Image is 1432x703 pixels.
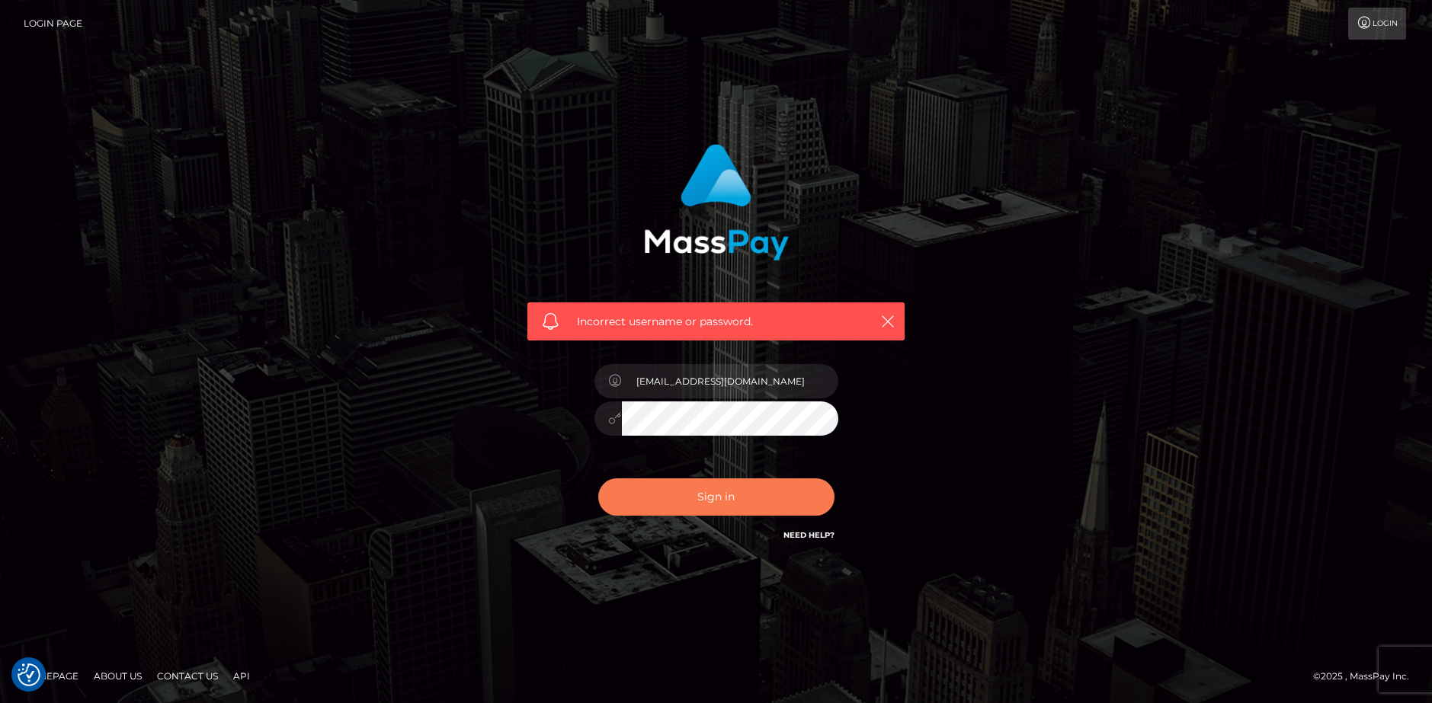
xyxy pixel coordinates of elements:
button: Sign in [598,478,835,516]
button: Consent Preferences [18,663,40,686]
img: MassPay Login [644,144,789,260]
input: Username... [622,364,838,398]
img: Revisit consent button [18,663,40,686]
a: API [227,664,256,688]
a: About Us [88,664,148,688]
a: Need Help? [783,530,835,540]
a: Login [1348,8,1406,40]
a: Login Page [24,8,82,40]
a: Homepage [17,664,85,688]
a: Contact Us [151,664,224,688]
div: © 2025 , MassPay Inc. [1313,668,1421,685]
span: Incorrect username or password. [577,314,855,330]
